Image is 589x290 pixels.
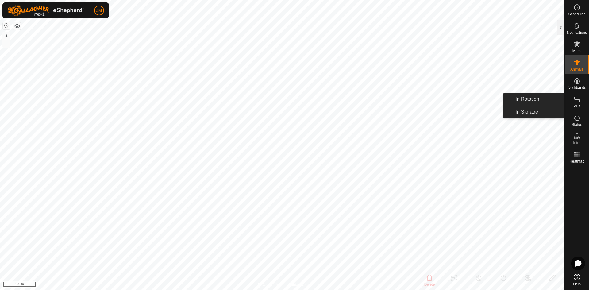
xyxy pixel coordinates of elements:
li: In Storage [503,106,564,118]
a: In Rotation [512,93,564,105]
span: Notifications [567,31,587,34]
a: Help [565,271,589,288]
span: Status [572,123,582,126]
a: Privacy Policy [258,282,281,288]
span: Schedules [568,12,585,16]
span: JM [96,7,102,14]
li: In Rotation [503,93,564,105]
span: Help [573,282,581,286]
a: Contact Us [288,282,306,288]
button: – [3,40,10,48]
span: Animals [570,68,583,71]
span: VPs [573,104,580,108]
span: Mobs [572,49,581,53]
span: In Rotation [515,95,539,103]
span: Infra [573,141,580,145]
span: Neckbands [568,86,586,90]
button: + [3,32,10,40]
button: Map Layers [13,22,21,30]
span: In Storage [515,108,538,116]
button: Reset Map [3,22,10,29]
span: Heatmap [569,160,584,163]
img: Gallagher Logo [7,5,84,16]
a: In Storage [512,106,564,118]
